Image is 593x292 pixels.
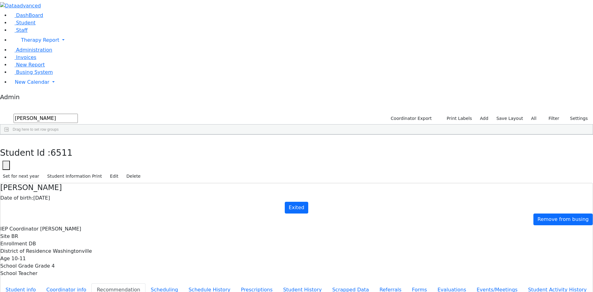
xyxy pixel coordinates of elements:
[10,34,593,46] a: Therapy Report
[10,69,53,75] a: Busing System
[10,47,52,53] a: Administration
[0,270,37,277] label: School Teacher
[21,37,59,43] span: Therapy Report
[10,76,593,88] a: New Calendar
[16,12,43,18] span: DashBoard
[107,171,121,181] button: Edit
[387,114,435,123] button: Coordinator Export
[16,69,53,75] span: Busing System
[16,27,27,33] span: Staff
[14,114,78,123] input: Search
[439,114,475,123] button: Print Labels
[10,62,45,68] a: New Report
[16,47,52,53] span: Administration
[16,62,45,68] span: New Report
[533,214,593,225] a: Remove from busing
[44,171,105,181] button: Student Information Print
[0,262,33,270] label: School Grade
[11,256,26,261] span: 10-11
[29,241,36,247] span: DB
[16,20,36,26] span: Student
[0,233,10,240] label: Site
[537,216,589,222] span: Remove from busing
[0,248,51,255] label: District of Residence
[494,114,526,123] button: Save Layout
[13,127,59,132] span: Drag here to set row groups
[35,263,55,269] span: Grade 4
[0,194,593,202] div: [DATE]
[40,226,81,232] span: [PERSON_NAME]
[10,20,36,26] a: Student
[285,202,308,214] a: Exited
[11,233,18,239] span: BR
[562,114,591,123] button: Settings
[0,183,593,192] h4: [PERSON_NAME]
[0,255,10,262] label: Age
[0,225,39,233] label: IEP Coordinator
[53,248,92,254] span: Washingtonville
[15,79,49,85] span: New Calendar
[124,171,143,181] button: Delete
[0,240,27,248] label: Enrollment
[528,114,539,123] label: All
[10,54,36,60] a: Invoices
[0,194,33,202] label: Date of birth:
[10,12,43,18] a: DashBoard
[16,54,36,60] span: Invoices
[10,27,27,33] a: Staff
[477,114,491,123] a: Add
[540,114,562,123] button: Filter
[51,148,73,158] span: 6511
